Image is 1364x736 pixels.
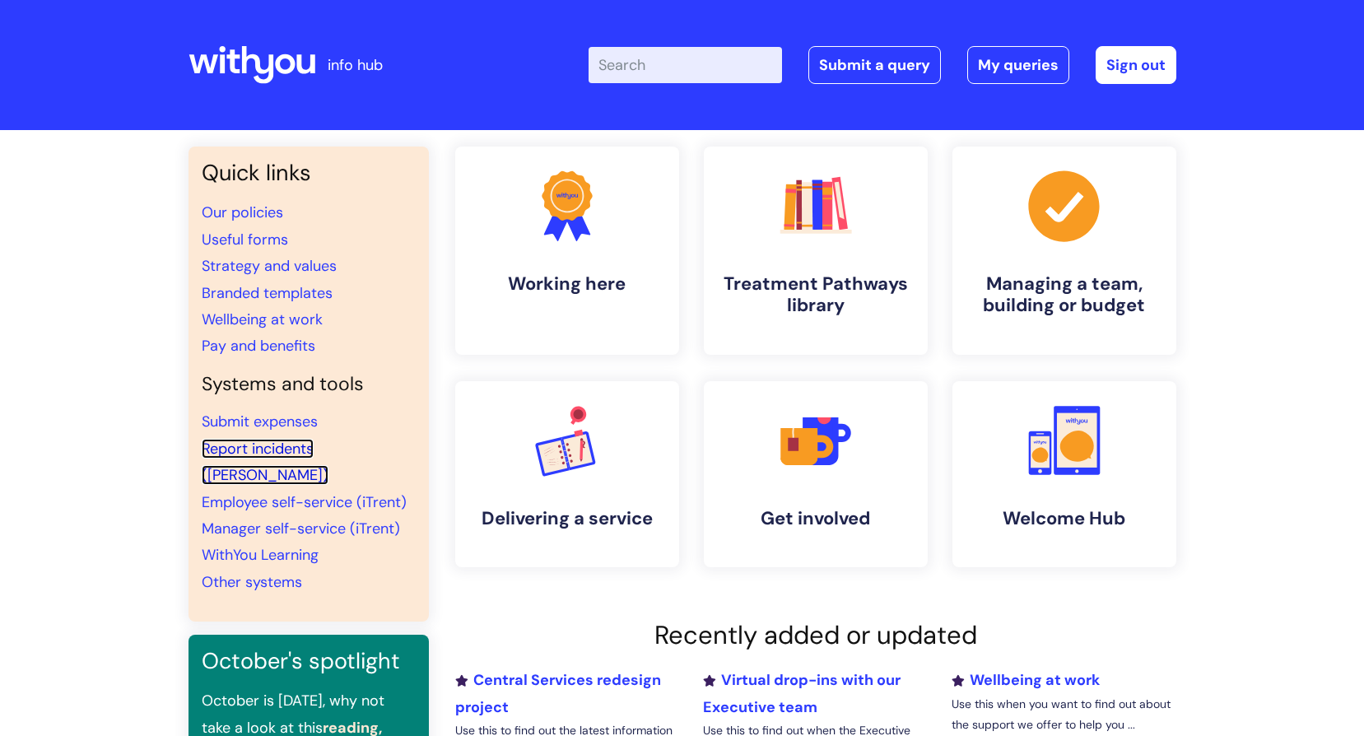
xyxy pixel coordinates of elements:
[202,412,318,431] a: Submit expenses
[966,508,1163,529] h4: Welcome Hub
[808,46,941,84] a: Submit a query
[455,620,1176,650] h2: Recently added or updated
[717,508,915,529] h4: Get involved
[704,381,928,567] a: Get involved
[952,670,1100,690] a: Wellbeing at work
[468,508,666,529] h4: Delivering a service
[704,147,928,355] a: Treatment Pathways library
[202,648,416,674] h3: October's spotlight
[952,381,1176,567] a: Welcome Hub
[703,670,901,716] a: Virtual drop-ins with our Executive team
[952,147,1176,355] a: Managing a team, building or budget
[1096,46,1176,84] a: Sign out
[202,160,416,186] h3: Quick links
[202,572,302,592] a: Other systems
[717,273,915,317] h4: Treatment Pathways library
[455,381,679,567] a: Delivering a service
[202,230,288,249] a: Useful forms
[967,46,1069,84] a: My queries
[202,283,333,303] a: Branded templates
[589,46,1176,84] div: | -
[589,47,782,83] input: Search
[202,310,323,329] a: Wellbeing at work
[328,52,383,78] p: info hub
[202,336,315,356] a: Pay and benefits
[455,147,679,355] a: Working here
[202,492,407,512] a: Employee self-service (iTrent)
[952,694,1175,735] p: Use this when you want to find out about the support we offer to help you ...
[202,439,328,485] a: Report incidents ([PERSON_NAME])
[202,203,283,222] a: Our policies
[966,273,1163,317] h4: Managing a team, building or budget
[202,545,319,565] a: WithYou Learning
[455,670,661,716] a: Central Services redesign project
[468,273,666,295] h4: Working here
[202,256,337,276] a: Strategy and values
[202,373,416,396] h4: Systems and tools
[202,519,400,538] a: Manager self-service (iTrent)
